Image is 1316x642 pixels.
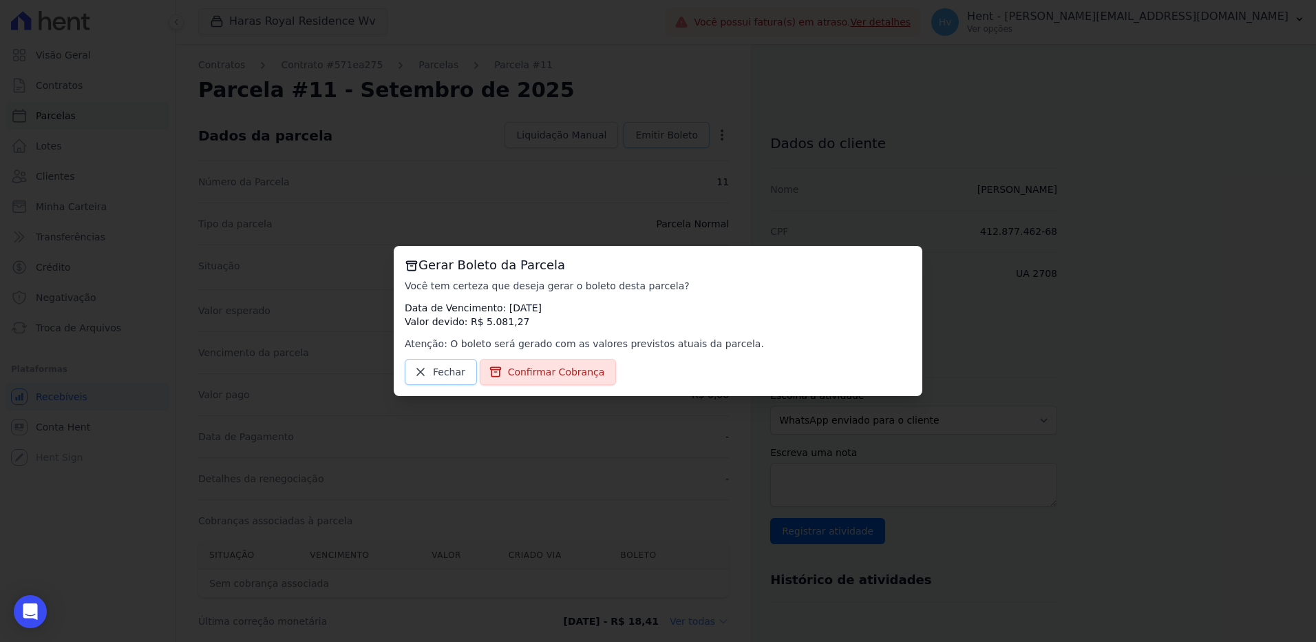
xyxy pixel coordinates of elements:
[433,365,465,379] span: Fechar
[405,337,911,351] p: Atenção: O boleto será gerado com as valores previstos atuais da parcela.
[508,365,605,379] span: Confirmar Cobrança
[480,359,617,385] a: Confirmar Cobrança
[405,279,911,293] p: Você tem certeza que deseja gerar o boleto desta parcela?
[405,301,911,329] p: Data de Vencimento: [DATE] Valor devido: R$ 5.081,27
[405,359,477,385] a: Fechar
[14,595,47,628] div: Open Intercom Messenger
[405,257,911,273] h3: Gerar Boleto da Parcela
